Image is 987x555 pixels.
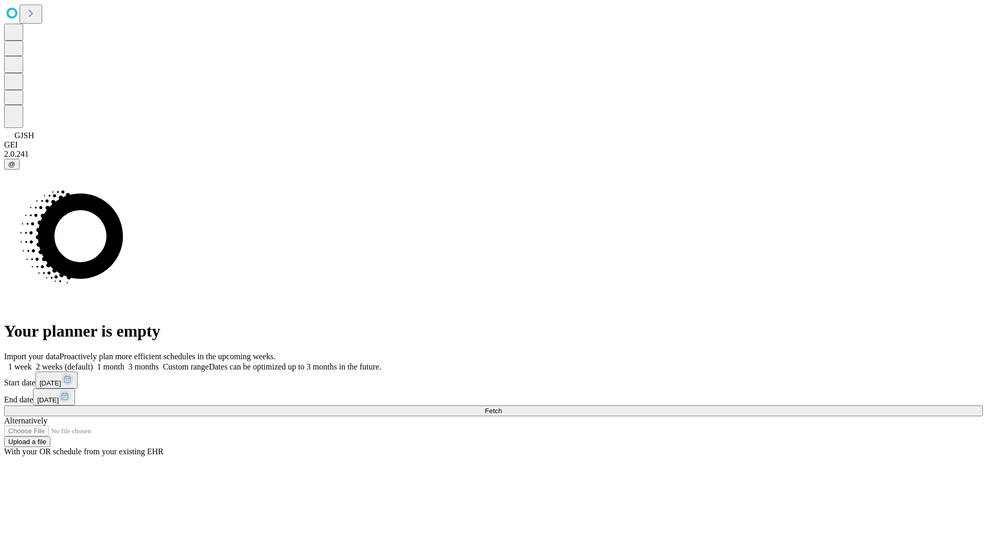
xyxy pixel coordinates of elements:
span: @ [8,160,15,168]
span: Alternatively [4,416,47,425]
button: Upload a file [4,436,50,447]
span: GJSH [14,131,34,140]
span: 2 weeks (default) [36,362,93,371]
span: Fetch [485,407,502,415]
button: @ [4,159,20,170]
div: 2.0.241 [4,150,983,159]
span: [DATE] [40,379,61,387]
span: Dates can be optimized up to 3 months in the future. [209,362,381,371]
span: Custom range [163,362,209,371]
span: [DATE] [37,396,59,404]
h1: Your planner is empty [4,322,983,341]
span: 1 month [97,362,124,371]
div: GEI [4,140,983,150]
span: Import your data [4,352,60,361]
div: Start date [4,372,983,388]
button: [DATE] [35,372,78,388]
button: Fetch [4,405,983,416]
span: Proactively plan more efficient schedules in the upcoming weeks. [60,352,276,361]
span: With your OR schedule from your existing EHR [4,447,163,456]
div: End date [4,388,983,405]
span: 1 week [8,362,32,371]
button: [DATE] [33,388,75,405]
span: 3 months [129,362,159,371]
